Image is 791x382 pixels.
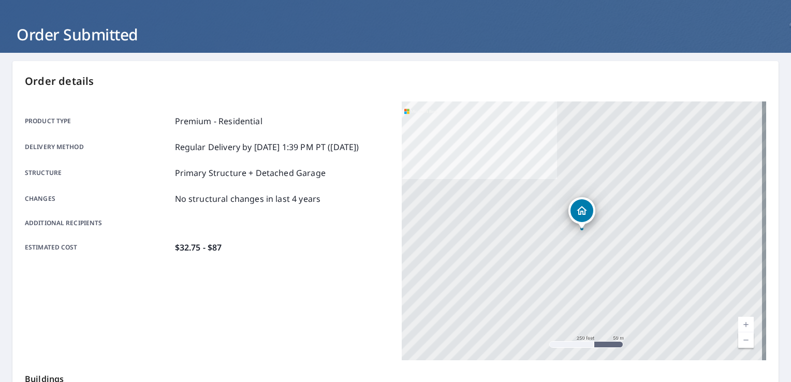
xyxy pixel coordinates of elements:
[738,332,754,348] a: Current Level 17, Zoom Out
[25,74,766,89] p: Order details
[175,115,262,127] p: Premium - Residential
[568,197,595,229] div: Dropped pin, building 1, Residential property, 206 Cedar St Dix, NE 69133
[25,167,171,179] p: Structure
[25,218,171,228] p: Additional recipients
[25,193,171,205] p: Changes
[12,24,779,45] h1: Order Submitted
[175,141,359,153] p: Regular Delivery by [DATE] 1:39 PM PT ([DATE])
[175,193,321,205] p: No structural changes in last 4 years
[25,115,171,127] p: Product type
[25,141,171,153] p: Delivery method
[175,241,222,254] p: $32.75 - $87
[738,317,754,332] a: Current Level 17, Zoom In
[175,167,326,179] p: Primary Structure + Detached Garage
[25,241,171,254] p: Estimated cost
